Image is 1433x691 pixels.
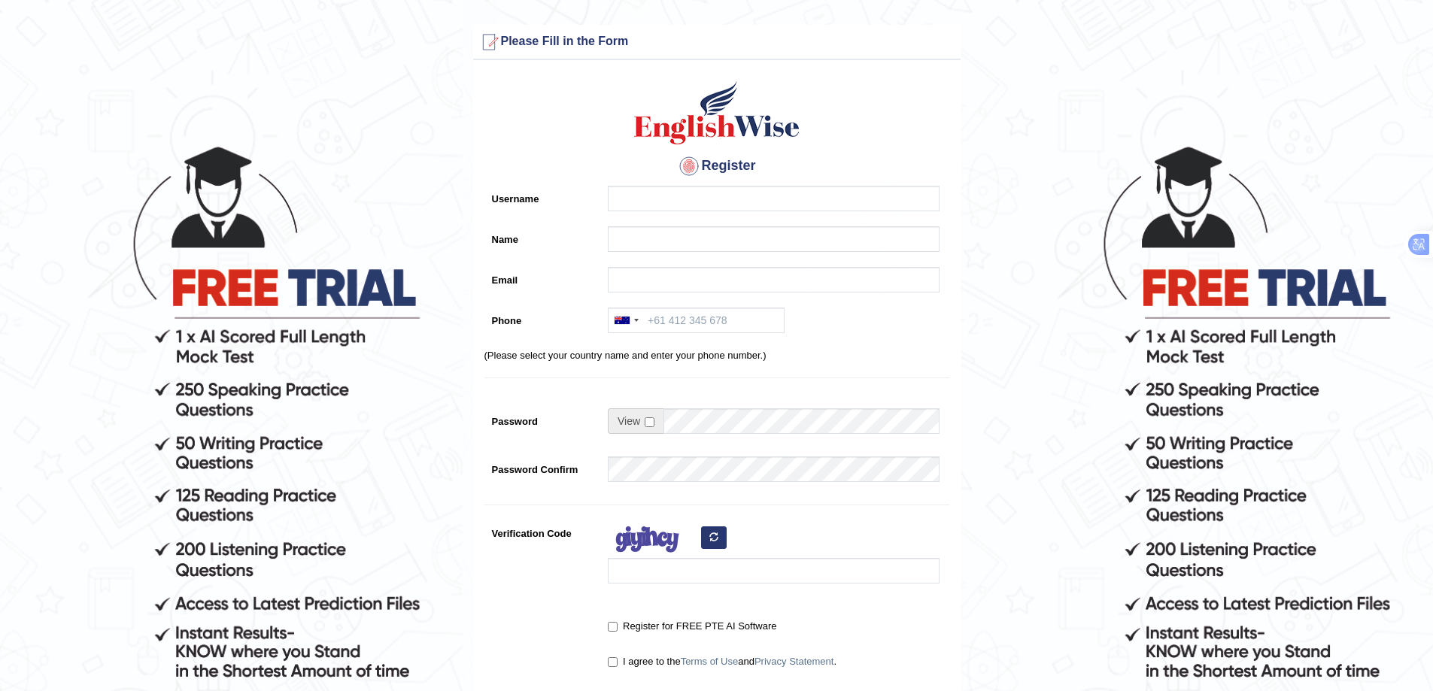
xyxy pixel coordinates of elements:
[681,656,739,667] a: Terms of Use
[608,308,785,333] input: +61 412 345 678
[484,308,601,328] label: Phone
[484,520,601,541] label: Verification Code
[484,348,949,362] p: (Please select your country name and enter your phone number.)
[484,186,601,206] label: Username
[608,654,836,669] label: I agree to the and .
[484,408,601,429] label: Password
[609,308,643,332] div: Australia: +61
[608,657,618,667] input: I agree to theTerms of UseandPrivacy Statement.
[608,622,618,632] input: Register for FREE PTE AI Software
[631,79,803,147] img: Logo of English Wise create a new account for intelligent practice with AI
[484,267,601,287] label: Email
[477,30,957,54] h3: Please Fill in the Form
[484,226,601,247] label: Name
[484,456,601,477] label: Password Confirm
[484,154,949,178] h4: Register
[754,656,834,667] a: Privacy Statement
[645,417,654,427] input: Show/Hide Password
[608,619,776,634] label: Register for FREE PTE AI Software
